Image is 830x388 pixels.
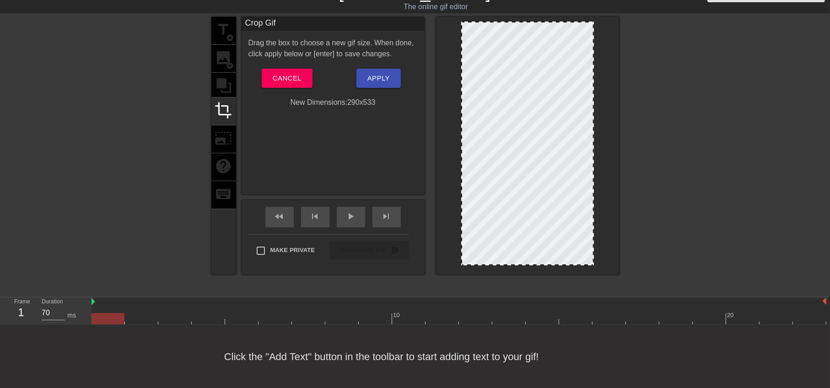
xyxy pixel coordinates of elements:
div: 1 [14,304,28,321]
span: play_arrow [345,211,356,222]
div: Crop Gif [242,17,425,31]
div: Drag the box to choose a new gif size. When done, click apply below or [enter] to save changes. [242,38,425,59]
span: skip_previous [310,211,321,222]
button: Apply [356,69,401,88]
span: skip_next [381,211,392,222]
span: Make Private [270,246,315,255]
button: Cancel [262,69,313,88]
div: 10 [393,311,401,320]
span: Cancel [273,72,302,84]
span: fast_rewind [274,211,285,222]
span: crop [215,102,232,119]
div: ms [67,311,76,320]
div: The online gif editor [281,1,591,12]
div: Frame [7,297,35,324]
span: Apply [367,72,390,84]
div: 20 [727,311,735,320]
label: Duration [42,299,63,305]
div: New Dimensions: 290 x 533 [242,97,425,108]
img: bound-end.png [823,297,826,305]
